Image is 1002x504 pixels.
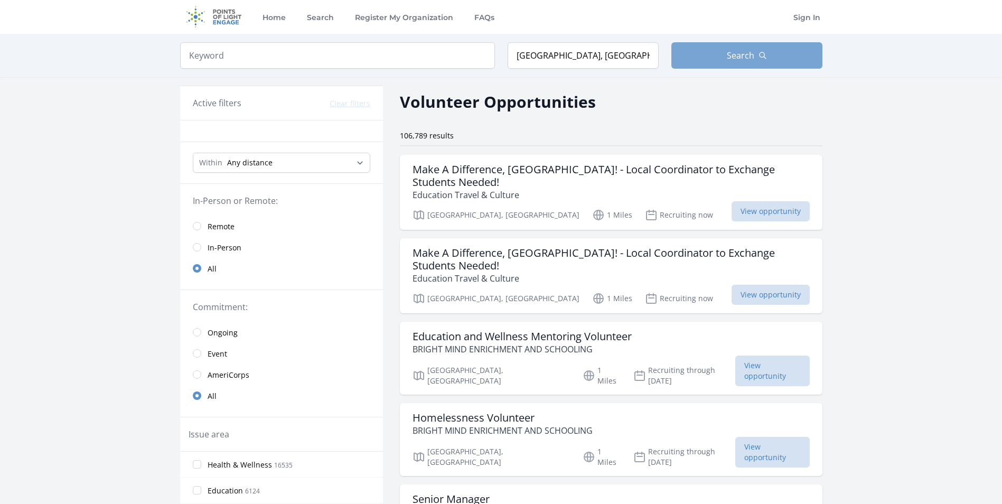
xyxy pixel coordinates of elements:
p: [GEOGRAPHIC_DATA], [GEOGRAPHIC_DATA] [413,292,579,305]
span: View opportunity [735,437,810,468]
legend: In-Person or Remote: [193,194,370,207]
legend: Commitment: [193,301,370,313]
input: Education 6124 [193,486,201,494]
span: View opportunity [735,356,810,386]
span: View opportunity [732,201,810,221]
span: All [208,264,217,274]
p: 1 Miles [583,446,621,468]
h3: Make A Difference, [GEOGRAPHIC_DATA]! - Local Coordinator to Exchange Students Needed! [413,247,810,272]
a: In-Person [180,237,383,258]
span: AmeriCorps [208,370,249,380]
p: [GEOGRAPHIC_DATA], [GEOGRAPHIC_DATA] [413,446,570,468]
a: Education and Wellness Mentoring Volunteer BRIGHT MIND ENRICHMENT AND SCHOOLING [GEOGRAPHIC_DATA]... [400,322,822,395]
input: Location [508,42,659,69]
p: [GEOGRAPHIC_DATA], [GEOGRAPHIC_DATA] [413,209,579,221]
span: Education [208,486,243,496]
span: View opportunity [732,285,810,305]
p: [GEOGRAPHIC_DATA], [GEOGRAPHIC_DATA] [413,365,570,386]
span: Search [727,49,754,62]
p: 1 Miles [592,209,632,221]
h3: Education and Wellness Mentoring Volunteer [413,330,632,343]
a: All [180,385,383,406]
p: Recruiting through [DATE] [633,446,735,468]
span: 6124 [245,487,260,496]
a: AmeriCorps [180,364,383,385]
input: Health & Wellness 16535 [193,460,201,469]
a: Make A Difference, [GEOGRAPHIC_DATA]! - Local Coordinator to Exchange Students Needed! Education ... [400,155,822,230]
legend: Issue area [189,428,229,441]
a: Ongoing [180,322,383,343]
a: Remote [180,216,383,237]
a: Event [180,343,383,364]
span: Remote [208,221,235,232]
span: 106,789 results [400,130,454,141]
span: 16535 [274,461,293,470]
input: Keyword [180,42,495,69]
p: BRIGHT MIND ENRICHMENT AND SCHOOLING [413,343,632,356]
p: Recruiting through [DATE] [633,365,735,386]
p: 1 Miles [592,292,632,305]
p: Education Travel & Culture [413,189,810,201]
span: In-Person [208,242,241,253]
span: Event [208,349,227,359]
button: Clear filters [330,98,370,109]
span: All [208,391,217,402]
button: Search [671,42,822,69]
p: 1 Miles [583,365,621,386]
a: Make A Difference, [GEOGRAPHIC_DATA]! - Local Coordinator to Exchange Students Needed! Education ... [400,238,822,313]
h3: Make A Difference, [GEOGRAPHIC_DATA]! - Local Coordinator to Exchange Students Needed! [413,163,810,189]
p: BRIGHT MIND ENRICHMENT AND SCHOOLING [413,424,593,437]
a: Homelessness Volunteer BRIGHT MIND ENRICHMENT AND SCHOOLING [GEOGRAPHIC_DATA], [GEOGRAPHIC_DATA] ... [400,403,822,476]
h2: Volunteer Opportunities [400,90,596,114]
span: Ongoing [208,328,238,338]
a: All [180,258,383,279]
h3: Homelessness Volunteer [413,412,593,424]
p: Recruiting now [645,209,713,221]
p: Education Travel & Culture [413,272,810,285]
p: Recruiting now [645,292,713,305]
select: Search Radius [193,153,370,173]
h3: Active filters [193,97,241,109]
span: Health & Wellness [208,460,272,470]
